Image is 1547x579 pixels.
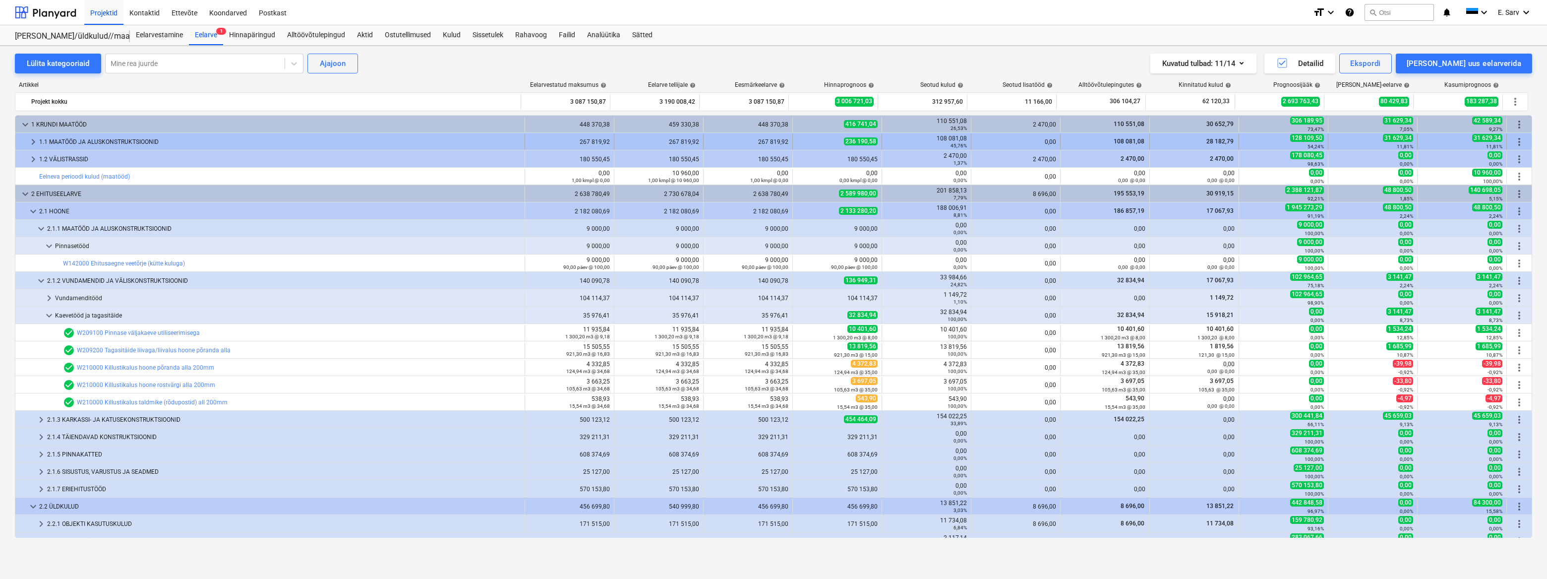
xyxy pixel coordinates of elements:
div: Rahavoog [509,25,553,45]
div: 2 638 780,49 [529,191,610,197]
small: 100,00% [1305,248,1324,254]
span: 48 800,50 [1383,203,1413,211]
small: 1,37% [953,160,967,166]
div: Seotud kulud [920,81,963,88]
div: 0,00 [975,260,1056,267]
div: 9 000,00 [618,257,699,270]
div: Sissetulek [467,25,509,45]
span: 9 000,00 [1297,256,1324,263]
span: 416 741,04 [844,120,878,128]
span: 0,00 [1309,169,1324,177]
span: keyboard_arrow_right [35,483,47,495]
i: format_size [1313,6,1325,18]
small: 54,24% [1308,144,1324,149]
small: 98,63% [1308,161,1324,167]
span: keyboard_arrow_right [27,153,39,165]
a: Eelneva perioodi kulud (maatööd) [39,173,130,180]
span: 140 698,05 [1469,186,1502,194]
span: Rohkem tegevusi [1513,205,1525,217]
span: 42 589,34 [1472,117,1502,125]
span: Rohkem tegevusi [1513,188,1525,200]
div: Projekt kokku [31,94,517,110]
div: [PERSON_NAME]/üldkulud//maatööd (2101817//2101766) [15,31,118,42]
div: Eelarve tellijale [648,81,696,88]
div: 3 190 008,42 [614,94,695,110]
div: 0,00 [1154,225,1235,232]
span: 186 857,19 [1113,207,1145,214]
span: 110 551,08 [1113,121,1145,128]
span: Rohkem tegevusi [1513,466,1525,478]
small: 0,00% [1489,248,1502,254]
span: keyboard_arrow_down [19,119,31,130]
small: 5,15% [1489,196,1502,201]
span: 0,00 [1398,221,1413,229]
small: 0,00% [953,178,967,183]
div: Seotud lisatööd [1003,81,1053,88]
span: 1 945 273,29 [1285,203,1324,211]
small: 0,00% [953,247,967,253]
div: 2.1 HOONE [39,203,521,219]
span: Rohkem tegevusi [1513,275,1525,287]
small: 2,24% [1489,213,1502,219]
div: Ekspordi [1350,57,1380,70]
span: 30 652,79 [1205,121,1235,128]
a: Ostutellimused [379,25,437,45]
div: 9 000,00 [529,225,610,232]
span: 32 834,94 [1116,277,1145,284]
div: 0,00 [529,170,610,184]
small: 0,00% [953,264,967,270]
a: Failid [553,25,581,45]
div: 180 550,45 [618,156,699,163]
a: Analüütika [581,25,626,45]
span: Rohkem tegevusi [1513,396,1525,408]
span: 3 006 721,03 [835,97,874,106]
div: 1 KRUNDI MAATÖÖD [31,117,521,132]
small: 0,00 @ 0,00 [1207,178,1235,183]
span: Rohkem tegevusi [1513,327,1525,339]
button: Detailid [1264,54,1335,73]
span: Rohkem tegevusi [1513,223,1525,235]
div: 33 984,66 [886,274,967,288]
small: 0,00 @ 0,00 [1118,178,1145,183]
div: 2 182 080,69 [618,208,699,215]
span: help [1491,82,1499,88]
div: 9 000,00 [529,243,610,250]
button: Lülita kategooriaid [15,54,101,73]
div: 0,00 [1154,170,1235,184]
span: help [1045,82,1053,88]
div: Kinnitatud kulud [1179,81,1231,88]
small: 0,00% [1400,179,1413,184]
span: 178 080,45 [1290,151,1324,159]
a: Kulud [437,25,467,45]
small: 0,00% [1400,248,1413,254]
small: 0,00 kmpl @ 0,00 [839,178,878,183]
div: 9 000,00 [708,225,788,232]
small: 100,00% [1305,231,1324,236]
small: 45,76% [951,143,967,148]
a: W210000 Killustikalus taldmike (rõdupostid) all 200mm [77,399,228,406]
div: Ajajoon [320,57,346,70]
span: help [777,82,785,88]
div: 0,00 [1065,170,1145,184]
div: 9 000,00 [797,225,878,232]
span: 9 000,00 [1297,221,1324,229]
span: keyboard_arrow_right [35,431,47,443]
div: 10 960,00 [618,170,699,184]
div: 0,00 [886,222,967,236]
span: Rohkem tegevusi [1513,344,1525,356]
a: Aktid [351,25,379,45]
a: W209200 Tagasitäide liivaga/liivalus hoone põranda alla [77,347,231,354]
span: 2 388 121,87 [1285,186,1324,194]
div: 9 000,00 [708,257,788,270]
div: 180 550,45 [797,156,878,163]
small: 1,00 kmpl @ 0,00 [750,178,788,183]
a: Hinnapäringud [223,25,281,45]
div: Alltöövõtulepingutes [1078,81,1142,88]
span: Rohkem tegevusi [1513,379,1525,391]
span: 0,00 [1487,151,1502,159]
span: Rohkem tegevusi [1513,518,1525,530]
span: 31 629,34 [1383,117,1413,125]
small: 90,00 päev @ 100,00 [653,264,699,270]
i: notifications [1442,6,1452,18]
